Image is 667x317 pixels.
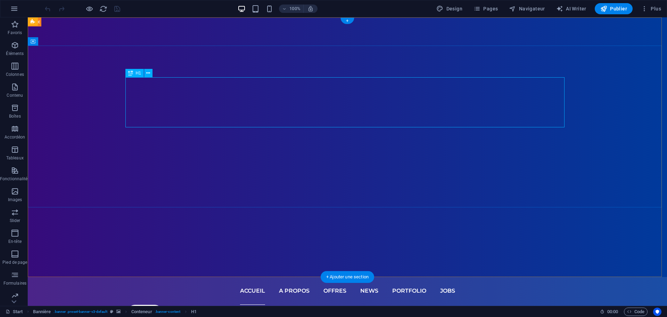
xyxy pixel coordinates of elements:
span: Cliquez pour sélectionner. Double-cliquez pour modifier. [191,308,197,316]
div: + Ajouter une section [321,271,374,283]
a: Cliquez pour annuler la sélection. Double-cliquez pour ouvrir Pages. [6,308,23,316]
div: Design (Ctrl+Alt+Y) [434,3,465,14]
h6: Durée de la session [600,308,618,316]
p: Tableaux [6,155,24,161]
button: Usercentrics [653,308,661,316]
p: Favoris [8,30,22,35]
span: . banner-content [155,308,180,316]
p: Accordéon [5,134,25,140]
span: : [612,309,613,314]
button: Pages [471,3,501,14]
button: 100% [279,5,304,13]
p: Éléments [6,51,24,56]
span: Design [436,5,462,12]
button: Plus [638,3,664,14]
button: reload [99,5,107,13]
span: Pages [474,5,498,12]
span: AI Writer [556,5,586,12]
p: Pied de page [2,260,27,265]
button: Design [434,3,465,14]
span: H1 [136,71,141,75]
button: Publier [595,3,633,14]
span: Navigateur [509,5,545,12]
h6: 100% [289,5,300,13]
span: Cliquez pour sélectionner. Double-cliquez pour modifier. [131,308,152,316]
nav: breadcrumb [33,308,197,316]
i: Cet élément est une présélection personnalisable. [110,310,113,314]
i: Cet élément contient un arrière-plan. [116,310,121,314]
button: AI Writer [553,3,589,14]
i: Actualiser la page [99,5,107,13]
button: Navigateur [506,3,547,14]
p: Colonnes [6,72,24,77]
p: En-tête [8,239,22,244]
span: 00 00 [607,308,618,316]
p: Contenu [7,93,23,98]
div: + [340,18,354,24]
span: Plus [641,5,661,12]
p: Boîtes [9,113,21,119]
span: Publier [600,5,627,12]
i: Lors du redimensionnement, ajuster automatiquement le niveau de zoom en fonction de l'appareil sé... [307,6,314,12]
button: Cliquez ici pour quitter le mode Aperçu et poursuivre l'édition. [85,5,93,13]
p: Images [8,197,22,203]
span: Cliquez pour sélectionner. Double-cliquez pour modifier. [33,308,51,316]
p: Slider [10,218,20,223]
p: Formulaires [3,280,26,286]
button: Code [624,308,648,316]
span: . banner .preset-banner-v3-default [53,308,107,316]
span: Code [627,308,644,316]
